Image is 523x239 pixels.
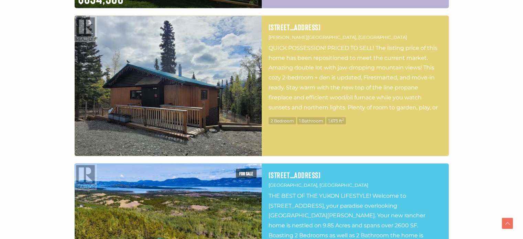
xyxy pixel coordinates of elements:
img: 119 ALSEK CRESCENT, Haines Junction, Yukon [75,16,262,156]
span: For sale [236,169,257,178]
span: 2 Bedroom [269,117,296,124]
a: [STREET_ADDRESS] [269,171,442,180]
span: 1 Bathroom [297,117,325,124]
sup: 2 [342,118,344,121]
p: [PERSON_NAME][GEOGRAPHIC_DATA], [GEOGRAPHIC_DATA] [269,33,442,41]
p: QUICK POSSESSION! PRICED TO SELL! The listing price of this home has been repositioned to meet th... [269,43,442,112]
span: 1,673 ft [326,117,346,124]
p: [GEOGRAPHIC_DATA], [GEOGRAPHIC_DATA] [269,181,442,189]
a: [STREET_ADDRESS] [269,23,442,32]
